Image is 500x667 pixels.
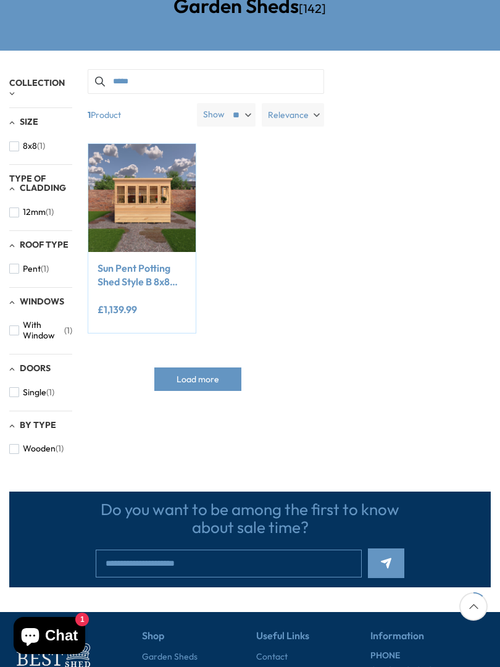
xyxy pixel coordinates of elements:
[9,384,54,401] button: Single
[23,443,56,454] span: Wooden
[203,109,225,121] label: Show
[46,387,54,398] span: (1)
[142,631,241,651] h5: Shop
[88,69,324,94] input: Search products
[142,651,198,663] a: Garden Sheds
[370,651,491,660] h6: PHONE
[46,207,54,217] span: (1)
[370,631,491,651] h5: Information
[98,261,186,289] a: Sun Pent Potting Shed Style B 8x8 Single Door 12mm Shiplap
[20,363,51,374] span: Doors
[9,137,45,155] button: 8x8
[64,325,72,336] span: (1)
[20,419,56,430] span: By Type
[9,316,72,345] button: With Window
[9,203,54,221] button: 12mm
[9,77,65,88] span: Collection
[88,103,91,127] b: 1
[83,103,192,127] span: Product
[9,260,49,278] button: Pent
[9,173,66,193] span: Type of Cladding
[96,501,404,536] h3: Do you want to be among the first to know about sale time?
[23,141,37,151] span: 8x8
[299,1,326,16] span: [142]
[177,375,219,384] span: Load more
[10,617,89,657] inbox-online-store-chat: Shopify online store chat
[37,141,45,151] span: (1)
[20,296,64,307] span: Windows
[23,207,46,217] span: 12mm
[98,304,137,314] ins: £1,139.99
[256,631,355,651] h5: Useful Links
[20,116,38,127] span: Size
[23,320,64,341] span: With Window
[20,239,69,250] span: Roof Type
[56,443,64,454] span: (1)
[268,103,309,127] span: Relevance
[9,440,64,458] button: Wooden
[23,387,46,398] span: Single
[256,651,288,663] a: Contact
[23,264,41,274] span: Pent
[154,367,241,391] button: Load more
[368,548,404,578] button: Subscribe
[41,264,49,274] span: (1)
[262,103,324,127] label: Relevance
